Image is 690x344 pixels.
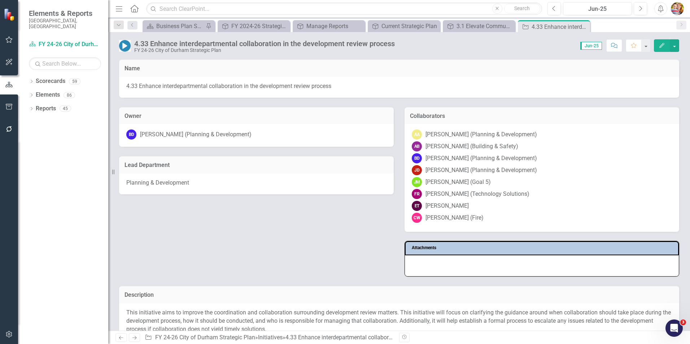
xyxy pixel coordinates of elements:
a: FY 24-26 City of Durham Strategic Plan [155,334,255,341]
div: Jun-25 [565,5,629,13]
img: In Progress [119,40,131,52]
h3: Name [125,65,674,72]
div: [PERSON_NAME] (Goal 5) [425,178,491,186]
img: ClearPoint Strategy [4,8,16,21]
div: 45 [60,106,71,112]
div: [PERSON_NAME] (Planning & Development) [140,131,252,139]
a: Elements [36,91,60,99]
div: CW [412,213,422,223]
a: Scorecards [36,77,65,85]
span: Planning & Development [126,179,189,186]
div: JD [412,165,422,175]
span: Search [514,5,530,11]
span: Elements & Reports [29,9,101,18]
div: 4.33 Enhance interdepartmental collaboration in the development review process [134,40,395,48]
small: [GEOGRAPHIC_DATA], [GEOGRAPHIC_DATA] [29,18,101,30]
div: AB [412,141,422,151]
div: 4.33 Enhance interdepartmental collaboration in the development review process [532,22,588,31]
div: Manage Reports [306,22,363,31]
div: Current Strategic Plan [381,22,438,31]
span: 4.33 Enhance interdepartmental collaboration in the development review process [126,82,672,91]
div: JM [412,177,422,187]
h3: Collaborators [410,113,674,119]
div: AA [412,129,422,140]
p: This initiative aims to improve the coordination and collaboration surrounding development review... [126,309,672,334]
h3: Owner [125,113,388,119]
img: Shari Metcalfe [671,2,684,15]
h3: Lead Department [125,162,388,168]
div: [PERSON_NAME] [425,202,469,210]
button: Jun-25 [563,2,632,15]
div: BD [412,153,422,163]
a: Manage Reports [294,22,363,31]
div: 4.33 Enhance interdepartmental collaboration in the development review process [285,334,490,341]
div: FR [412,189,422,199]
a: 3.1 Elevate Community Voices in Local Government and Decision Making [445,22,513,31]
h3: Description [125,292,674,298]
input: Search ClearPoint... [146,3,542,15]
div: [PERSON_NAME] (Planning & Development) [425,166,537,175]
a: Current Strategic Plan [370,22,438,31]
h3: Attachments [412,246,674,250]
div: FY 2024-26 Strategic Plan [231,22,288,31]
div: BD [126,129,136,140]
a: Initiatives [258,334,283,341]
span: 3 [680,319,686,325]
button: Search [504,4,540,14]
div: 3.1 Elevate Community Voices in Local Government and Decision Making [457,22,513,31]
a: Business Plan Status Update [144,22,204,31]
div: » » [145,334,394,342]
div: ET [412,201,422,211]
a: Reports [36,105,56,113]
div: [PERSON_NAME] (Planning & Development) [425,131,537,139]
div: 86 [64,92,75,98]
iframe: Intercom live chat [665,319,683,337]
div: FY 24-26 City of Durham Strategic Plan [134,48,395,53]
input: Search Below... [29,57,101,70]
div: [PERSON_NAME] (Technology Solutions) [425,190,529,198]
div: [PERSON_NAME] (Building & Safety) [425,142,518,151]
a: FY 2024-26 Strategic Plan [219,22,288,31]
a: FY 24-26 City of Durham Strategic Plan [29,40,101,49]
div: [PERSON_NAME] (Fire) [425,214,484,222]
div: Business Plan Status Update [156,22,204,31]
div: 59 [69,78,80,84]
div: [PERSON_NAME] (Planning & Development) [425,154,537,163]
span: Jun-25 [580,42,602,50]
